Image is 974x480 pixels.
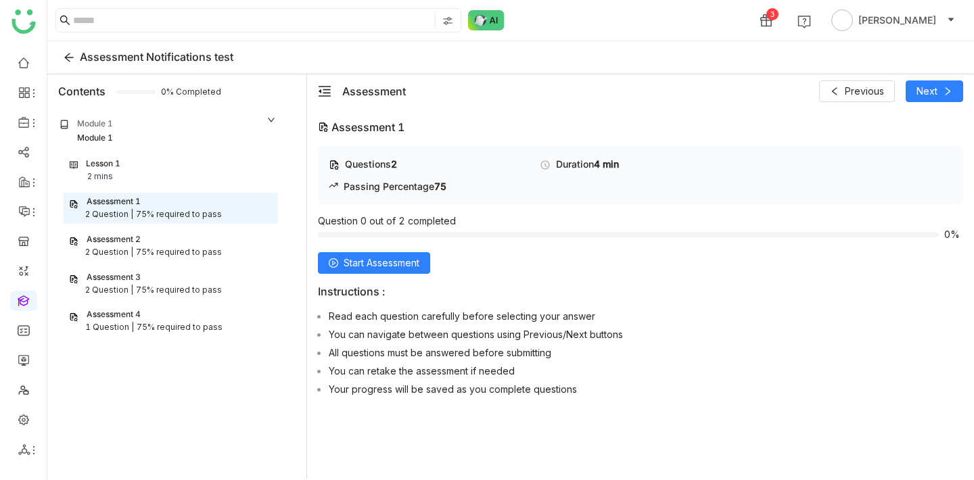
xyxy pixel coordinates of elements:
[329,309,963,322] li: Read each question carefully before selecting your answer
[344,256,419,270] span: Start Assessment
[468,10,505,30] img: ask-buddy-normal.svg
[136,284,222,297] div: 75% required to pass
[87,233,141,246] div: Assessment 2
[318,285,963,298] p: Instructions :
[318,122,329,133] img: type
[77,132,113,145] div: Module 1
[318,119,963,135] div: Assessment 1
[329,345,963,358] li: All questions must be answered before submitting
[85,208,133,221] div: 2 Question |
[318,252,430,274] button: Start Assessment
[944,230,963,239] span: 0%
[831,9,853,31] img: avatar
[318,215,963,241] div: Question 0 out of 2 completed
[594,158,619,170] span: 4 min
[87,308,141,321] div: Assessment 4
[858,13,936,28] span: [PERSON_NAME]
[917,84,937,99] span: Next
[136,208,222,221] div: 75% required to pass
[85,284,133,297] div: 2 Question |
[819,80,895,102] button: Previous
[540,160,551,170] img: type
[69,237,78,246] img: assessment.svg
[87,195,141,208] div: Assessment 1
[344,181,434,192] span: Passing Percentage
[556,158,594,170] span: Duration
[766,8,779,20] div: 3
[829,9,958,31] button: [PERSON_NAME]
[329,327,963,340] li: You can navigate between questions using Previous/Next buttons
[136,246,222,259] div: 75% required to pass
[345,158,391,170] span: Questions
[845,84,884,99] span: Previous
[329,382,963,395] li: Your progress will be saved as you complete questions
[85,246,133,259] div: 2 Question |
[11,9,36,34] img: logo
[442,16,453,26] img: search-type.svg
[434,181,446,192] span: 75
[86,158,120,170] div: Lesson 1
[69,274,78,284] img: assessment.svg
[69,199,78,209] img: assessment.svg
[342,83,406,99] div: Assessment
[50,108,286,154] div: Module 1Module 1
[77,118,113,130] div: Module 1
[329,364,963,377] li: You can retake the assessment if needed
[391,158,397,170] span: 2
[58,83,106,99] div: Contents
[906,80,963,102] button: Next
[80,50,233,64] span: Assessment Notifications test
[69,312,78,322] img: assessment.svg
[329,160,340,170] img: type
[318,85,331,98] span: menu-fold
[318,85,331,99] button: menu-fold
[797,15,811,28] img: help.svg
[161,88,177,96] span: 0% Completed
[87,271,141,284] div: Assessment 3
[85,321,134,334] div: 1 Question |
[70,160,78,170] img: lesson.svg
[137,321,223,334] div: 75% required to pass
[87,170,113,183] div: 2 mins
